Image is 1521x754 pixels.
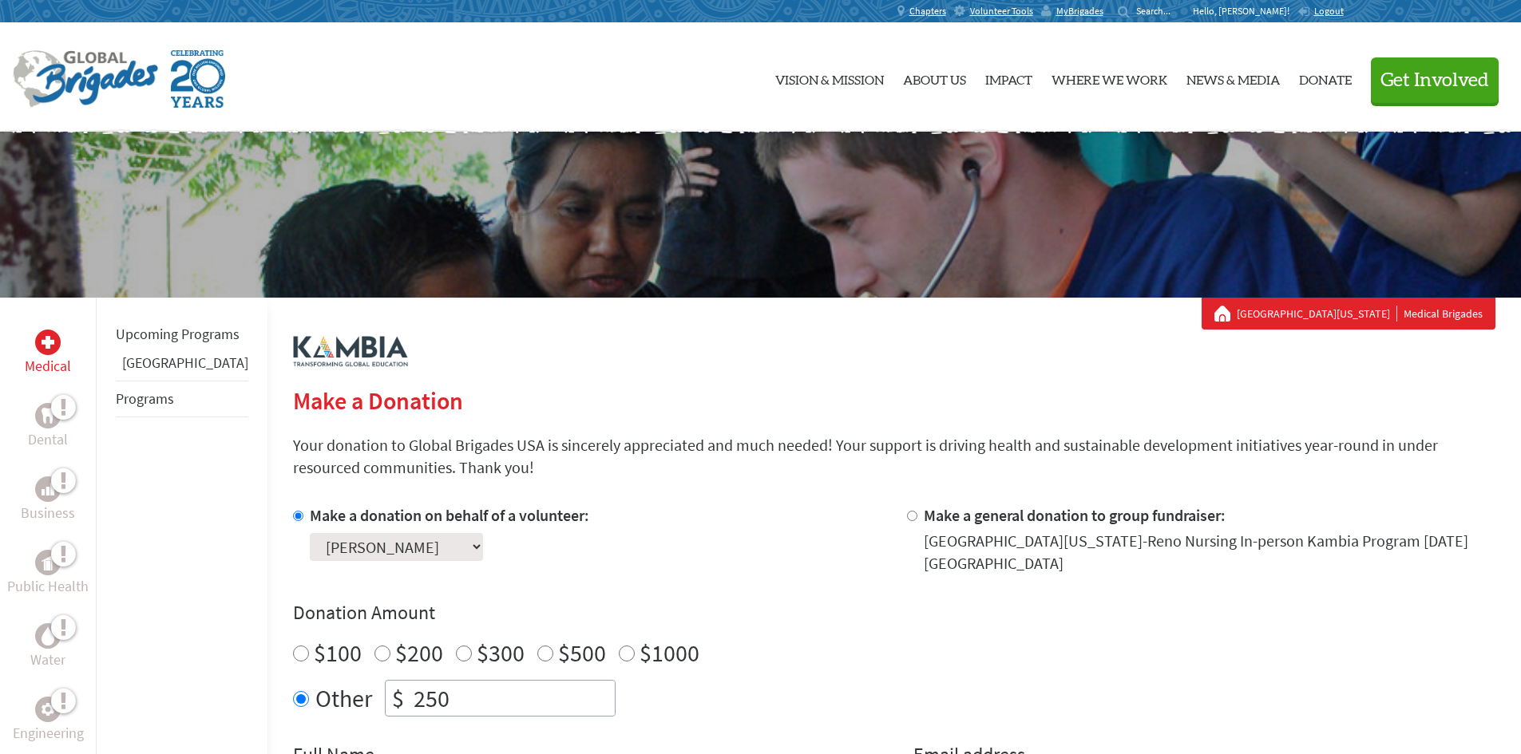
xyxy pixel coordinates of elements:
p: Hello, [PERSON_NAME]! [1193,5,1297,18]
div: $ [386,681,410,716]
p: Dental [28,428,68,451]
img: Dental [42,408,54,423]
a: Donate [1299,36,1352,119]
p: Water [30,649,65,671]
img: Public Health [42,555,54,570]
a: DentalDental [28,403,68,451]
div: Medical Brigades [1214,306,1483,322]
div: Water [35,623,61,649]
span: Volunteer Tools [970,5,1033,18]
a: Impact [985,36,1032,119]
a: Logout [1297,5,1344,18]
h2: Make a Donation [293,386,1495,415]
a: [GEOGRAPHIC_DATA][US_STATE] [1237,306,1397,322]
label: Make a donation on behalf of a volunteer: [310,505,589,525]
a: [GEOGRAPHIC_DATA] [122,353,248,372]
li: Belize [116,352,248,381]
span: Logout [1314,5,1344,17]
p: Public Health [7,575,89,598]
li: Upcoming Programs [116,317,248,352]
a: Public HealthPublic Health [7,550,89,598]
a: BusinessBusiness [21,476,75,524]
img: Global Brigades Celebrating 20 Years [171,50,225,108]
p: Business [21,502,75,524]
label: $200 [395,638,443,668]
button: Get Involved [1371,57,1499,103]
a: Upcoming Programs [116,325,240,343]
label: $500 [558,638,606,668]
div: Dental [35,403,61,428]
a: EngineeringEngineering [13,697,84,744]
p: Engineering [13,722,84,744]
a: MedicalMedical [25,330,71,377]
input: Search... [1136,5,1182,17]
div: Business [35,476,61,502]
img: Business [42,483,54,495]
a: Vision & Mission [775,36,884,119]
img: Global Brigades Logo [13,50,158,108]
label: $300 [477,638,525,668]
img: logo-kambia.png [293,336,408,367]
div: Engineering [35,697,61,722]
a: Where We Work [1052,36,1167,119]
label: Other [315,680,372,716]
div: [GEOGRAPHIC_DATA][US_STATE]-Reno Nursing In-person Kambia Program [DATE] [GEOGRAPHIC_DATA] [924,530,1495,574]
a: Programs [116,389,174,408]
span: Get Involved [1380,71,1489,90]
div: Public Health [35,550,61,575]
a: About Us [903,36,966,119]
a: WaterWater [30,623,65,671]
span: MyBrigades [1056,5,1103,18]
a: News & Media [1186,36,1280,119]
span: Chapters [909,5,946,18]
label: $100 [314,638,362,668]
label: Make a general donation to group fundraiser: [924,505,1226,525]
input: Enter Amount [410,681,615,716]
h4: Donation Amount [293,600,1495,626]
img: Medical [42,336,54,349]
div: Medical [35,330,61,355]
label: $1000 [640,638,699,668]
li: Programs [116,381,248,417]
img: Engineering [42,703,54,716]
p: Your donation to Global Brigades USA is sincerely appreciated and much needed! Your support is dr... [293,434,1495,479]
p: Medical [25,355,71,377]
img: Water [42,626,54,645]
